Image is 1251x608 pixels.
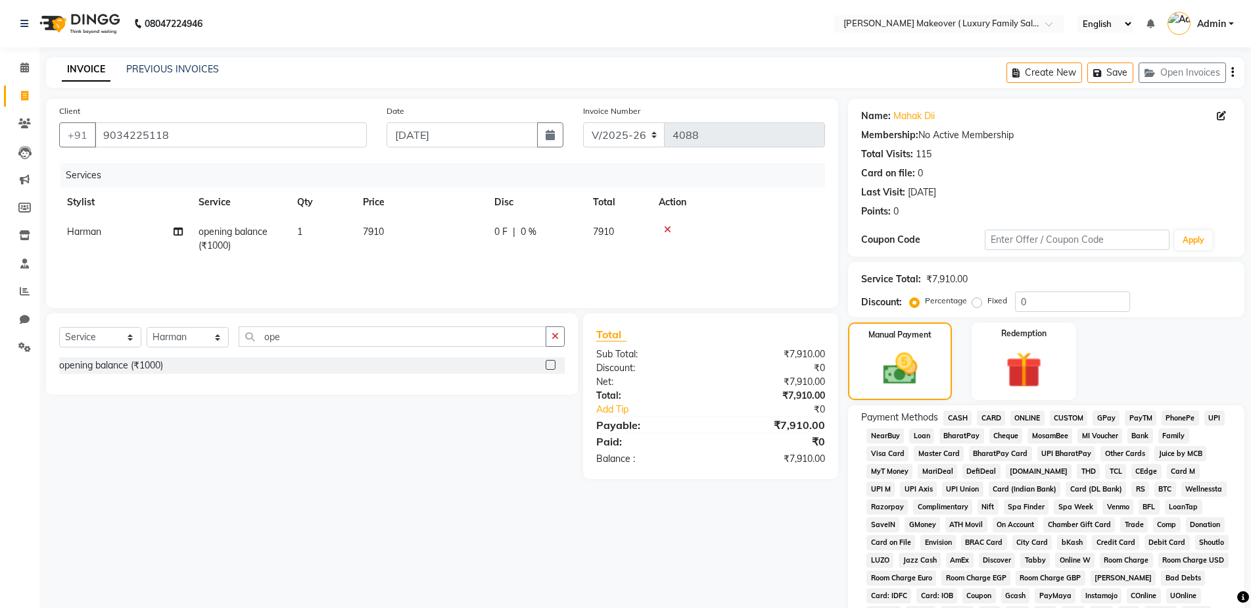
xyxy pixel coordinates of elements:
[1092,535,1139,550] span: Credit Card
[989,428,1023,443] span: Cheque
[1161,570,1205,586] span: Bad Debts
[1020,553,1050,568] span: Tabby
[1050,411,1088,426] span: CUSTOM
[59,105,80,117] label: Client
[861,128,918,142] div: Membership:
[95,122,367,147] input: Search by Name/Mobile/Email/Code
[1035,588,1075,603] span: PayMaya
[1165,499,1202,515] span: LoanTap
[67,226,101,238] span: Harman
[1006,63,1082,83] button: Create New
[126,63,219,75] a: PREVIOUS INVOICES
[199,226,268,251] span: opening balance (₹1000)
[866,446,909,461] span: Visa Card
[1087,63,1133,83] button: Save
[1154,446,1206,461] span: Juice by MCB
[521,225,536,239] span: 0 %
[486,188,585,217] th: Disc
[1127,428,1153,443] span: Bank
[586,375,711,389] div: Net:
[1131,482,1149,497] span: RS
[586,452,711,466] div: Balance :
[1127,588,1161,603] span: COnline
[989,482,1061,497] span: Card (Indian Bank)
[1102,499,1133,515] span: Venmo
[866,428,904,443] span: NearBuy
[191,188,289,217] th: Service
[861,295,902,309] div: Discount:
[34,5,124,42] img: logo
[1001,588,1030,603] span: Gcash
[711,347,835,361] div: ₹7,910.00
[1057,535,1087,550] span: bKash
[861,411,938,424] span: Payment Methods
[145,5,202,42] b: 08047224946
[1154,482,1176,497] span: BTC
[1100,446,1149,461] span: Other Cards
[1016,570,1085,586] span: Room Charge GBP
[926,272,968,286] div: ₹7,910.00
[596,328,626,342] span: Total
[900,482,937,497] span: UPI Axis
[977,411,1005,426] span: CARD
[586,417,711,433] div: Payable:
[866,499,908,515] span: Razorpay
[918,166,923,180] div: 0
[60,163,835,188] div: Services
[961,535,1007,550] span: BRAC Card
[943,411,972,426] span: CASH
[1139,63,1226,83] button: Open Invoices
[1027,428,1072,443] span: MosamBee
[920,535,956,550] span: Envision
[861,205,891,218] div: Points:
[586,403,732,417] a: Add Tip
[1195,535,1229,550] span: Shoutlo
[916,147,932,161] div: 115
[59,359,163,372] div: opening balance (₹1000)
[1081,588,1121,603] span: Instamojo
[1125,411,1156,426] span: PayTM
[1131,464,1162,479] span: CEdge
[866,464,912,479] span: MyT Money
[585,188,651,217] th: Total
[941,570,1010,586] span: Room Charge EGP
[1158,553,1229,568] span: Room Charge USD
[861,166,915,180] div: Card on file:
[583,105,640,117] label: Invoice Number
[939,428,984,443] span: BharatPay
[1186,517,1225,532] span: Donation
[289,188,355,217] th: Qty
[513,225,515,239] span: |
[297,226,302,238] span: 1
[945,517,987,532] span: ATH Movil
[987,295,1007,307] label: Fixed
[861,128,1231,142] div: No Active Membership
[962,464,1001,479] span: DefiDeal
[914,446,964,461] span: Master Card
[979,553,1016,568] span: Discover
[62,58,110,82] a: INVOICE
[59,188,191,217] th: Stylist
[711,417,835,433] div: ₹7,910.00
[711,375,835,389] div: ₹7,910.00
[239,326,546,347] input: Search or Scan
[1175,230,1212,250] button: Apply
[1012,535,1052,550] span: City Card
[1100,553,1153,568] span: Room Charge
[861,109,891,123] div: Name:
[861,233,985,247] div: Coupon Code
[995,347,1053,392] img: _gift.svg
[868,329,932,341] label: Manual Payment
[1037,446,1096,461] span: UPI BharatPay
[1181,482,1227,497] span: Wellnessta
[1001,328,1047,340] label: Redemption
[1066,482,1126,497] span: Card (DL Bank)
[363,226,384,238] span: 7910
[1139,499,1160,515] span: BFL
[899,553,941,568] span: Jazz Cash
[866,588,911,603] span: Card: IDFC
[1167,464,1200,479] span: Card M
[893,205,899,218] div: 0
[1120,517,1148,532] span: Trade
[593,226,614,238] span: 7910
